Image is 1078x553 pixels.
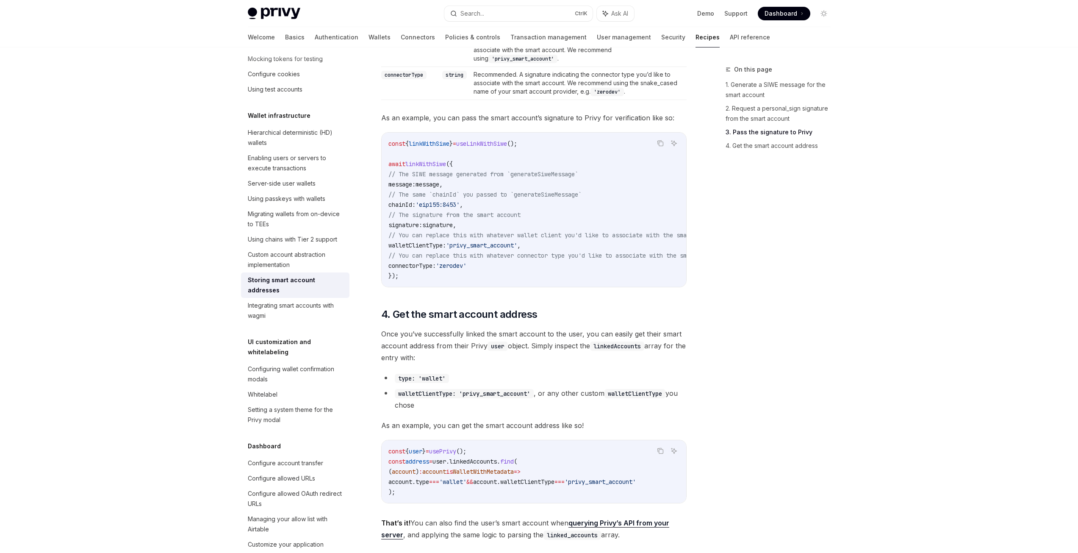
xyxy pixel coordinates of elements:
span: (); [507,140,517,147]
span: . [412,478,416,486]
a: Configure allowed OAuth redirect URLs [241,486,349,511]
h5: Wallet infrastructure [248,111,310,121]
a: 1. Generate a SIWE message for the smart account [726,78,837,102]
span: user [409,447,422,455]
code: walletClientType: 'privy_smart_account' [395,389,534,398]
a: Configure account transfer [241,456,349,471]
a: Wallets [369,27,391,47]
a: Demo [697,9,714,18]
span: } [422,447,426,455]
a: API reference [730,27,770,47]
div: Configure account transfer [248,458,323,468]
code: string [442,71,467,79]
a: Welcome [248,27,275,47]
code: 'privy_smart_account' [488,55,557,63]
a: Policies & controls [445,27,500,47]
a: Using passkeys with wallets [241,191,349,206]
span: linkWithSiwe [409,140,449,147]
button: Copy the contents from the code block [655,138,666,149]
span: find [500,458,514,465]
button: Ask AI [668,445,679,456]
a: Connectors [401,27,435,47]
span: , [453,221,456,229]
div: Using passkeys with wallets [248,194,325,204]
a: Whitelabel [241,387,349,402]
span: (); [456,447,466,455]
span: }); [388,272,399,280]
span: const [388,140,405,147]
a: Server-side user wallets [241,176,349,191]
span: === [429,478,439,486]
div: Configure allowed OAuth redirect URLs [248,489,344,509]
a: Configure cookies [241,67,349,82]
span: const [388,458,405,465]
span: Once you’ve successfully linked the smart account to the user, you can easily get their smart acc... [381,328,687,364]
span: , [517,242,521,249]
span: // The same `chainId` you passed to `generateSiweMessage` [388,191,582,198]
a: Authentication [315,27,358,47]
span: user [432,458,446,465]
span: account [392,468,416,475]
div: Managing your allow list with Airtable [248,514,344,534]
a: Enabling users or servers to execute transactions [241,150,349,176]
span: ({ [446,160,453,168]
span: As an example, you can pass the smart account’s signature to Privy for verification like so: [381,112,687,124]
button: Ask AI [597,6,634,21]
li: , or any other custom you chose [381,387,687,411]
div: Storing smart account addresses [248,275,344,295]
a: Customize your application [241,537,349,552]
span: connectorType: [388,262,436,270]
span: await [388,160,405,168]
div: Using test accounts [248,84,302,94]
code: linked_accounts [543,531,601,540]
div: Hierarchical deterministic (HD) wallets [248,128,344,148]
code: user [488,342,508,351]
div: Configure cookies [248,69,300,79]
span: ( [388,468,392,475]
span: type [416,478,429,486]
span: // The SIWE message generated from `generateSiweMessage` [388,170,578,178]
span: is [446,468,453,475]
a: Storing smart account addresses [241,272,349,298]
span: As an example, you can get the smart account address like so! [381,420,687,431]
a: Configure allowed URLs [241,471,349,486]
a: Hierarchical deterministic (HD) wallets [241,125,349,150]
a: Integrating smart accounts with wagmi [241,298,349,323]
a: Transaction management [510,27,587,47]
button: Search...CtrlK [444,6,593,21]
span: signature: [388,221,422,229]
div: Migrating wallets from on-device to TEEs [248,209,344,229]
span: : [419,468,422,475]
a: Security [661,27,685,47]
div: Whitelabel [248,389,277,400]
a: Support [724,9,748,18]
span: = [429,458,432,465]
a: Basics [285,27,305,47]
code: walletClientType [604,389,665,398]
span: address [405,458,429,465]
span: 'privy_smart_account' [446,242,517,249]
span: usePrivy [429,447,456,455]
code: connectorType [381,71,427,79]
span: WalletWithMetadata [453,468,514,475]
span: walletClientType: [388,242,446,249]
span: , [460,201,463,208]
div: Server-side user wallets [248,178,316,189]
span: chainId: [388,201,416,208]
span: => [514,468,521,475]
span: = [453,140,456,147]
span: You can also find the user’s smart account when , and applying the same logic to parsing the array. [381,517,687,541]
span: Ctrl K [575,10,587,17]
div: Custom account abstraction implementation [248,250,344,270]
div: Using chains with Tier 2 support [248,234,337,245]
img: light logo [248,8,300,19]
span: { [405,140,409,147]
a: Recipes [696,27,720,47]
span: linkedAccounts [449,458,497,465]
a: Configuring wallet confirmation modals [241,361,349,387]
button: Ask AI [668,138,679,149]
span: walletClientType [500,478,554,486]
span: message [416,181,439,188]
span: signature [422,221,453,229]
span: 'zerodev' [436,262,466,270]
